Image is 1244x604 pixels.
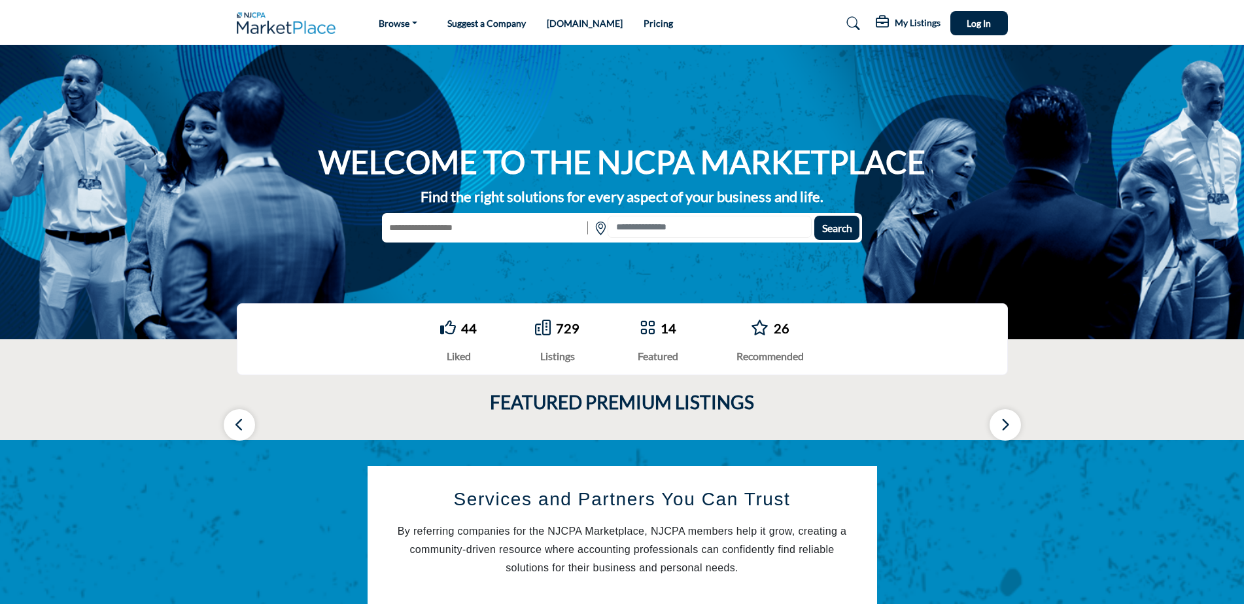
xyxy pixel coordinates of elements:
p: By referring companies for the NJCPA Marketplace, NJCPA members help it grow, creating a communit... [397,522,848,577]
div: Featured [638,348,678,364]
a: Search [834,13,869,34]
a: Go to Featured [640,320,655,337]
h1: WELCOME TO THE NJCPA MARKETPLACE [319,142,925,182]
span: Log In [967,18,991,29]
button: Log In [950,11,1008,35]
div: Liked [440,348,477,364]
div: Listings [535,348,579,364]
a: 14 [661,320,676,336]
h2: FEATURED PREMIUM LISTINGS [490,392,754,414]
img: Rectangle%203585.svg [584,216,591,240]
a: 44 [461,320,477,336]
i: Go to Liked [440,320,456,335]
a: [DOMAIN_NAME] [547,18,623,29]
div: My Listings [876,16,941,31]
a: Browse [370,14,426,33]
a: Pricing [644,18,673,29]
strong: Find the right solutions for every aspect of your business and life. [421,188,823,205]
a: 729 [556,320,579,336]
a: Go to Recommended [751,320,769,337]
a: 26 [774,320,789,336]
div: Recommended [736,348,804,364]
button: Search [814,216,859,240]
h2: Services and Partners You Can Trust [397,486,848,513]
a: Suggest a Company [447,18,526,29]
img: Site Logo [237,12,343,34]
h5: My Listings [895,17,941,29]
span: Search [822,222,852,234]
